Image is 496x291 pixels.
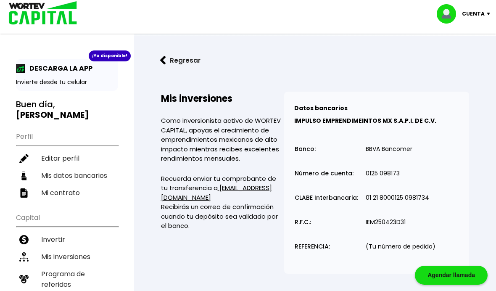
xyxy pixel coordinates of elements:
[462,8,485,20] p: Cuenta
[366,195,429,201] p: 01 21 1734
[415,266,488,285] div: Agendar llamada
[148,49,483,71] a: flecha izquierdaRegresar
[366,219,406,225] p: IEM250423D31
[160,56,166,65] img: flecha izquierda
[19,235,29,244] img: invertir-icon.b3b967d7.svg
[294,104,348,112] b: Datos bancarios
[89,50,131,61] div: ¡Ya disponible!
[161,174,284,231] p: Recuerda enviar tu comprobante de tu transferencia a Recibirás un correo de confirmación cuando t...
[295,170,354,177] p: Número de cuenta:
[16,78,118,87] p: Invierte desde tu celular
[295,243,330,250] p: REFERENCIA:
[161,116,284,164] p: Como inversionista activo de WORTEV CAPITAL, apoyas el crecimiento de emprendimientos mexicanos d...
[295,219,311,225] p: R.F.C.:
[16,64,25,73] img: app-icon
[16,167,118,184] a: Mis datos bancarios
[19,275,29,284] img: recomiendanos-icon.9b8e9327.svg
[294,116,436,125] b: IMPULSO EMPRENDIMEINTOS MX S.A.P.I. DE C.V.
[16,99,118,120] h3: Buen día,
[366,146,412,152] p: BBVA Bancomer
[295,146,316,152] p: Banco:
[19,252,29,262] img: inversiones-icon.6695dc30.svg
[148,49,213,71] button: Regresar
[366,243,435,250] p: (Tu número de pedido)
[16,231,118,248] a: Invertir
[161,92,284,106] h2: Mis inversiones
[485,13,496,15] img: icon-down
[16,248,118,265] a: Mis inversiones
[16,127,118,201] ul: Perfil
[161,183,272,202] a: [EMAIL_ADDRESS][DOMAIN_NAME]
[437,4,462,24] img: profile-image
[295,195,358,201] p: CLABE Interbancaria:
[16,109,89,121] b: [PERSON_NAME]
[16,150,118,167] a: Editar perfil
[366,170,400,177] p: 0125 098173
[19,171,29,180] img: datos-icon.10cf9172.svg
[25,63,92,74] p: DESCARGA LA APP
[19,154,29,163] img: editar-icon.952d3147.svg
[19,188,29,198] img: contrato-icon.f2db500c.svg
[16,184,118,201] a: Mi contrato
